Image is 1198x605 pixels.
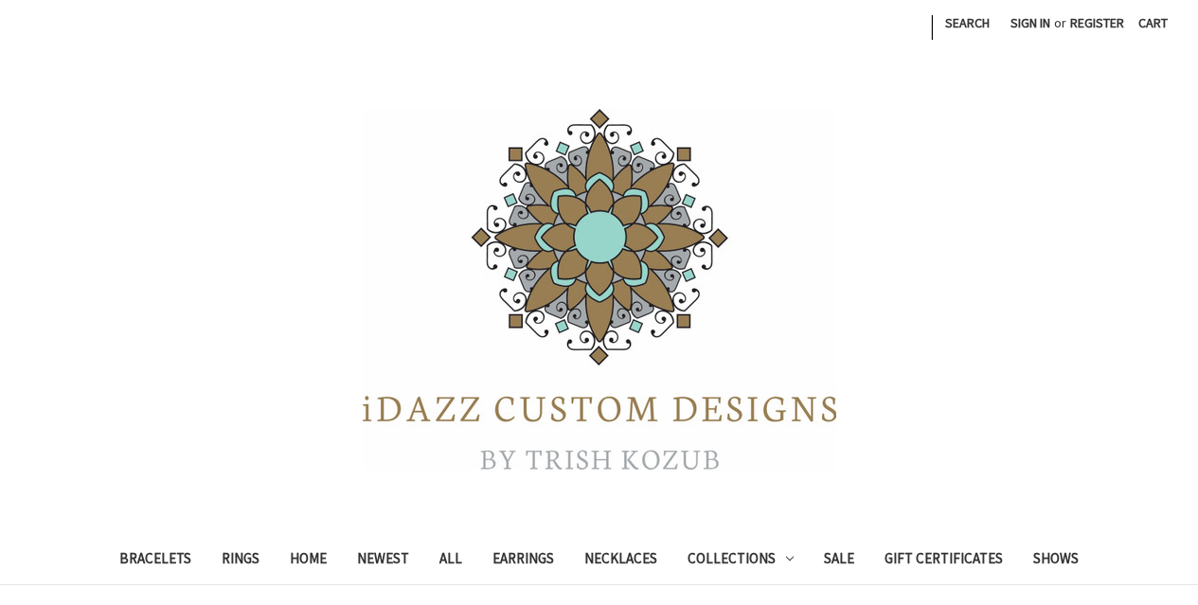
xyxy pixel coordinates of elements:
a: Newest [342,538,424,584]
a: Collections [672,538,809,584]
a: Sale [809,538,869,584]
a: Shows [1018,538,1094,584]
a: Earrings [477,538,569,584]
span: or [1052,13,1068,33]
img: iDazz Custom Designs [363,109,836,470]
a: Rings [206,538,275,584]
a: Bracelets [104,538,206,584]
span: Cart [1138,14,1168,31]
a: All [424,538,477,584]
a: Necklaces [569,538,672,584]
li: | [928,8,935,44]
a: Home [275,538,342,584]
a: Gift Certificates [869,538,1018,584]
